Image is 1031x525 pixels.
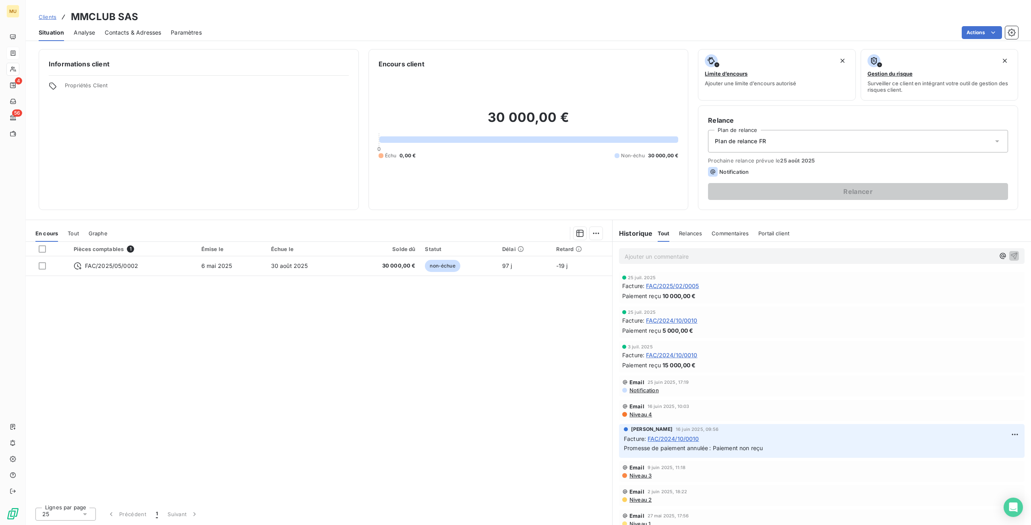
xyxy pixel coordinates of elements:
[629,513,644,519] span: Email
[646,282,699,290] span: FAC/2025/02/0005
[646,316,697,325] span: FAC/2024/10/0010
[6,507,19,520] img: Logo LeanPay
[648,380,689,385] span: 25 juin 2025, 17:19
[151,506,163,523] button: 1
[377,146,381,152] span: 0
[39,29,64,37] span: Situation
[39,14,56,20] span: Clients
[621,152,644,159] span: Non-échu
[629,403,644,410] span: Email
[425,246,493,252] div: Statut
[271,262,308,269] span: 30 août 2025
[629,472,652,479] span: Niveau 3
[629,379,644,385] span: Email
[867,80,1011,93] span: Surveiller ce client en intégrant votre outil de gestion des risques client.
[648,465,686,470] span: 9 juin 2025, 11:18
[962,26,1002,39] button: Actions
[502,262,512,269] span: 97 j
[719,169,749,175] span: Notification
[708,183,1008,200] button: Relancer
[156,510,158,518] span: 1
[271,246,342,252] div: Échue le
[676,427,718,432] span: 16 juin 2025, 09:56
[624,445,763,451] span: Promesse de paiement annulée : Paiement non reçu
[628,344,653,349] span: 3 juil. 2025
[6,79,19,92] a: 4
[6,5,19,18] div: MU
[622,292,661,300] span: Paiement reçu
[15,77,22,84] span: 4
[163,506,203,523] button: Suivant
[780,157,815,164] span: 25 août 2025
[628,310,656,315] span: 25 juil. 2025
[662,292,696,300] span: 10 000,00 €
[624,434,646,443] span: Facture :
[631,426,673,433] span: [PERSON_NAME]
[351,262,415,270] span: 30 000,00 €
[12,109,22,117] span: 56
[622,361,661,369] span: Paiement reçu
[127,245,134,253] span: 1
[65,82,349,93] span: Propriétés Client
[629,464,644,471] span: Email
[502,246,547,252] div: Délai
[867,70,913,77] span: Gestion du risque
[89,230,108,237] span: Graphe
[628,275,656,280] span: 25 juil. 2025
[201,246,261,252] div: Émise le
[658,230,670,237] span: Tout
[646,351,697,359] span: FAC/2024/10/0010
[622,316,644,325] span: Facture :
[379,109,679,134] h2: 30 000,00 €
[42,510,49,518] span: 25
[708,115,1008,125] h6: Relance
[662,326,694,335] span: 5 000,00 €
[425,260,460,272] span: non-échue
[622,282,644,290] span: Facture :
[74,29,95,37] span: Analyse
[39,13,56,21] a: Clients
[556,262,568,269] span: -19 j
[861,49,1018,101] button: Gestion du risqueSurveiller ce client en intégrant votre outil de gestion des risques client.
[379,59,424,69] h6: Encours client
[679,230,702,237] span: Relances
[385,152,397,159] span: Échu
[6,111,19,124] a: 56
[171,29,202,37] span: Paramètres
[629,496,652,503] span: Niveau 2
[648,434,699,443] span: FAC/2024/10/0010
[622,351,644,359] span: Facture :
[400,152,416,159] span: 0,00 €
[201,262,232,269] span: 6 mai 2025
[715,137,766,145] span: Plan de relance FR
[648,152,679,159] span: 30 000,00 €
[35,230,58,237] span: En cours
[629,488,644,495] span: Email
[698,49,855,101] button: Limite d’encoursAjouter une limite d’encours autorisé
[708,157,1008,164] span: Prochaine relance prévue le
[105,29,161,37] span: Contacts & Adresses
[71,10,139,24] h3: MMCLUB SAS
[622,326,661,335] span: Paiement reçu
[68,230,79,237] span: Tout
[648,513,689,518] span: 27 mai 2025, 17:56
[556,246,607,252] div: Retard
[613,229,653,238] h6: Historique
[648,489,687,494] span: 2 juin 2025, 18:22
[629,387,659,393] span: Notification
[705,70,747,77] span: Limite d’encours
[648,404,689,409] span: 16 juin 2025, 10:03
[712,230,749,237] span: Commentaires
[758,230,789,237] span: Portail client
[85,262,138,270] span: FAC/2025/05/0002
[629,411,652,418] span: Niveau 4
[74,245,192,253] div: Pièces comptables
[1004,498,1023,517] div: Open Intercom Messenger
[662,361,696,369] span: 15 000,00 €
[705,80,796,86] span: Ajouter une limite d’encours autorisé
[49,59,349,69] h6: Informations client
[351,246,415,252] div: Solde dû
[102,506,151,523] button: Précédent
